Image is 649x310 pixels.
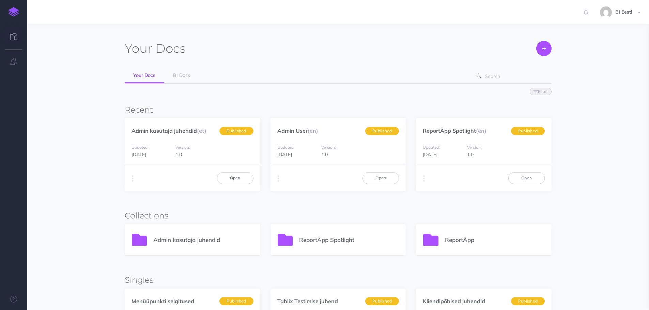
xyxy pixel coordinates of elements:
[423,145,440,150] small: Updated:
[600,6,612,18] img: 9862dc5e82047a4d9ba6d08c04ce6da6.jpg
[9,7,19,17] img: logo-mark.svg
[132,127,206,134] a: Admin kasutaja juhendid(et)
[278,234,293,246] img: icon-folder.svg
[321,145,336,150] small: Version:
[175,151,182,158] span: 1.0
[125,105,552,114] h3: Recent
[132,298,194,305] a: Menüüpunkti selgitused
[467,145,482,150] small: Version:
[132,174,134,183] i: More actions
[175,145,190,150] small: Version:
[277,151,292,158] span: [DATE]
[125,68,164,83] a: Your Docs
[278,174,279,183] i: More actions
[277,145,294,150] small: Updated:
[153,235,253,244] p: Admin kasutaja juhendid
[132,151,146,158] span: [DATE]
[362,172,399,184] a: Open
[483,70,541,82] input: Search
[197,127,206,134] span: (et)
[125,41,186,56] h1: Docs
[476,127,486,134] span: (en)
[423,151,437,158] span: [DATE]
[277,298,338,305] a: Tablix Testimise juhend
[173,72,190,78] span: BI Docs
[133,72,155,78] span: Your Docs
[423,127,486,134] a: ReportÄpp Spotlight(en)
[165,68,199,83] a: BI Docs
[612,9,636,15] span: BI Eesti
[277,127,318,134] a: Admin User(en)
[132,234,147,246] img: icon-folder.svg
[308,127,318,134] span: (en)
[125,41,152,56] span: Your
[423,234,438,246] img: icon-folder.svg
[217,172,253,184] a: Open
[321,151,328,158] span: 1.0
[423,298,485,305] a: Kliendipõhised juhendid
[132,145,149,150] small: Updated:
[299,235,399,244] p: ReportÄpp Spotlight
[125,276,552,284] h3: Singles
[125,211,552,220] h3: Collections
[508,172,545,184] a: Open
[530,88,552,95] button: Filter
[445,235,545,244] p: ReportÄpp
[423,174,425,183] i: More actions
[467,151,474,158] span: 1.0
